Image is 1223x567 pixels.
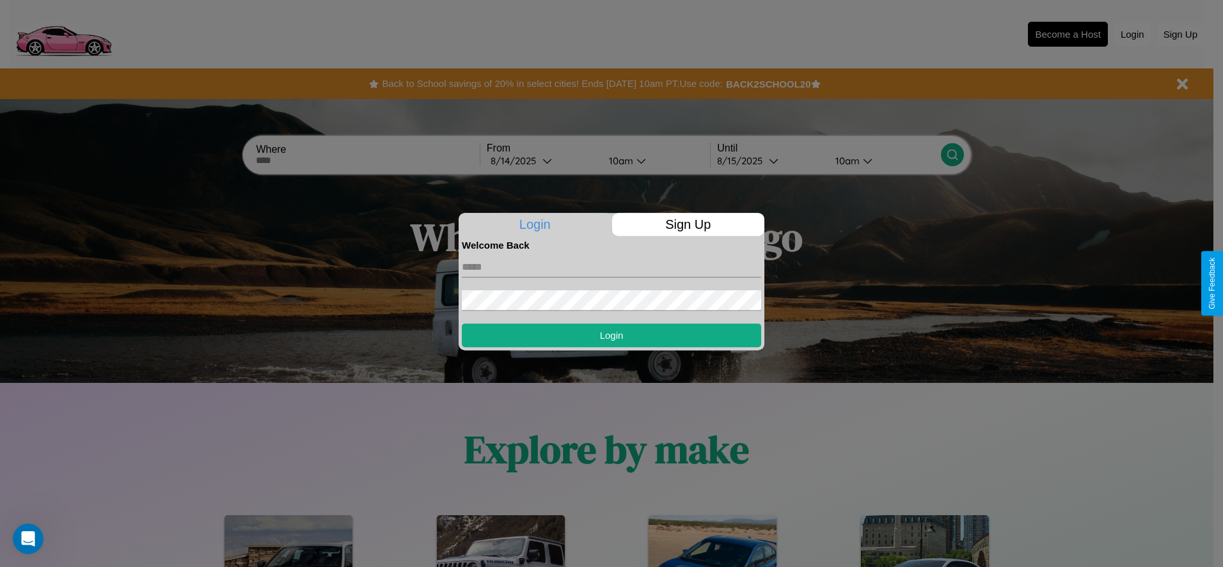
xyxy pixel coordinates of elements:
p: Sign Up [612,213,765,236]
h4: Welcome Back [462,240,761,251]
div: Give Feedback [1208,258,1217,309]
p: Login [459,213,611,236]
button: Login [462,323,761,347]
iframe: Intercom live chat [13,524,43,554]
